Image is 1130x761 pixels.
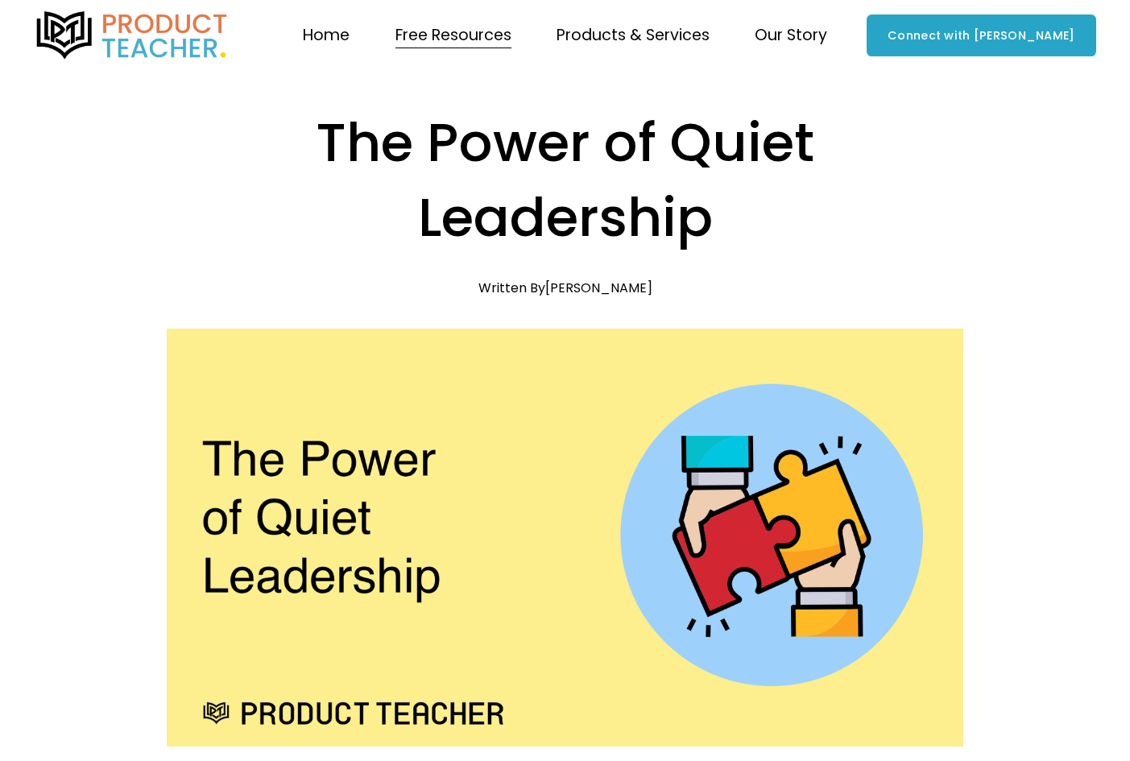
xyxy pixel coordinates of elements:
a: folder dropdown [557,20,710,52]
div: Written By [478,280,652,296]
a: Home [303,20,350,52]
a: folder dropdown [395,20,511,52]
a: folder dropdown [755,20,827,52]
a: Connect with [PERSON_NAME] [867,14,1096,56]
span: Products & Services [557,22,710,50]
img: Product Teacher [34,11,230,60]
span: Free Resources [395,22,511,50]
span: Our Story [755,22,827,50]
a: [PERSON_NAME] [545,279,652,297]
h1: The Power of Quiet Leadership [167,105,963,254]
